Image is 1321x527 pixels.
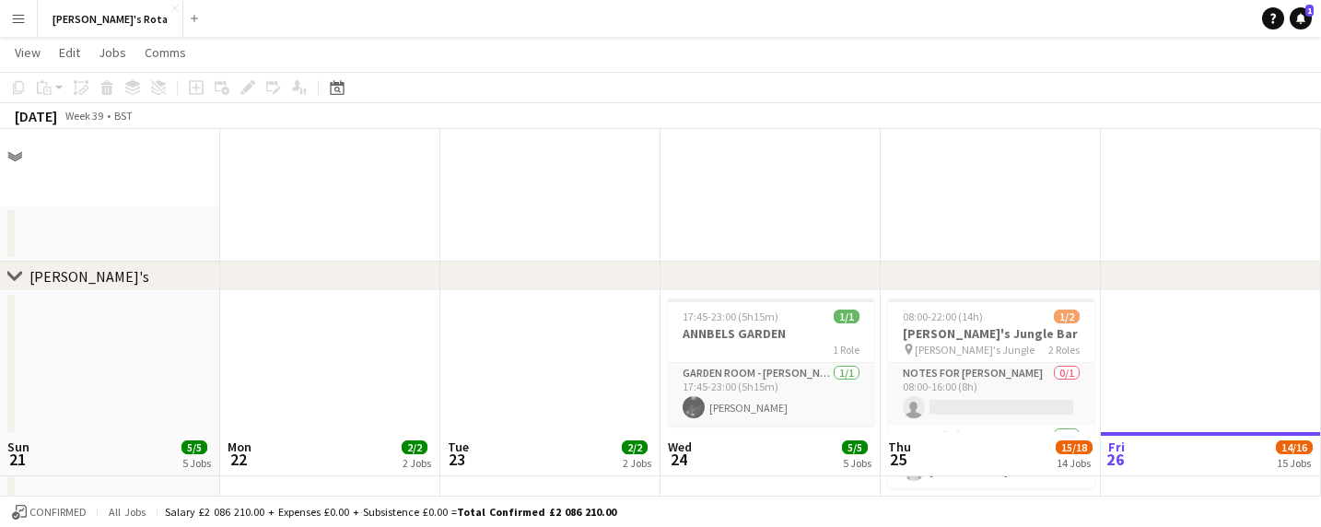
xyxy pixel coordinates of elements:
[842,440,868,454] span: 5/5
[1057,456,1092,470] div: 14 Jobs
[622,440,648,454] span: 2/2
[1290,7,1312,29] a: 1
[9,502,89,522] button: Confirmed
[1305,5,1314,17] span: 1
[448,439,469,455] span: Tue
[668,439,692,455] span: Wed
[665,449,692,470] span: 24
[683,310,778,323] span: 17:45-23:00 (5h15m)
[668,299,874,426] app-job-card: 17:45-23:00 (5h15m)1/1ANNBELS GARDEN1 RoleGARDEN ROOM - [PERSON_NAME]'S1/117:45-23:00 (5h15m)[PER...
[834,310,859,323] span: 1/1
[668,325,874,342] h3: ANNBELS GARDEN
[1108,439,1125,455] span: Fri
[99,44,126,61] span: Jobs
[182,456,211,470] div: 5 Jobs
[1105,449,1125,470] span: 26
[7,439,29,455] span: Sun
[29,267,149,286] div: [PERSON_NAME]'s
[91,41,134,64] a: Jobs
[903,310,983,323] span: 08:00-22:00 (14h)
[15,44,41,61] span: View
[888,363,1094,426] app-card-role: Notes for [PERSON_NAME]0/108:00-16:00 (8h)
[1277,456,1312,470] div: 15 Jobs
[843,456,871,470] div: 5 Jobs
[888,325,1094,342] h3: [PERSON_NAME]'s Jungle Bar
[7,41,48,64] a: View
[1056,440,1093,454] span: 15/18
[15,107,57,125] div: [DATE]
[181,440,207,454] span: 5/5
[885,449,911,470] span: 25
[38,1,183,37] button: [PERSON_NAME]'s Rota
[668,363,874,426] app-card-role: GARDEN ROOM - [PERSON_NAME]'S1/117:45-23:00 (5h15m)[PERSON_NAME]
[225,449,251,470] span: 22
[1276,440,1313,454] span: 14/16
[888,426,1094,488] app-card-role: Events (DJ)1/119:00-22:00 (3h)[PERSON_NAME]
[61,109,107,123] span: Week 39
[915,343,1035,357] span: [PERSON_NAME]'s Jungle
[1054,310,1080,323] span: 1/2
[59,44,80,61] span: Edit
[888,299,1094,488] app-job-card: 08:00-22:00 (14h)1/2[PERSON_NAME]'s Jungle Bar [PERSON_NAME]'s Jungle2 RolesNotes for [PERSON_NAM...
[445,449,469,470] span: 23
[623,456,651,470] div: 2 Jobs
[888,439,911,455] span: Thu
[137,41,193,64] a: Comms
[29,506,87,519] span: Confirmed
[52,41,88,64] a: Edit
[228,439,251,455] span: Mon
[145,44,186,61] span: Comms
[114,109,133,123] div: BST
[1048,343,1080,357] span: 2 Roles
[402,440,427,454] span: 2/2
[165,505,616,519] div: Salary £2 086 210.00 + Expenses £0.00 + Subsistence £0.00 =
[5,449,29,470] span: 21
[833,343,859,357] span: 1 Role
[105,505,149,519] span: All jobs
[457,505,616,519] span: Total Confirmed £2 086 210.00
[403,456,431,470] div: 2 Jobs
